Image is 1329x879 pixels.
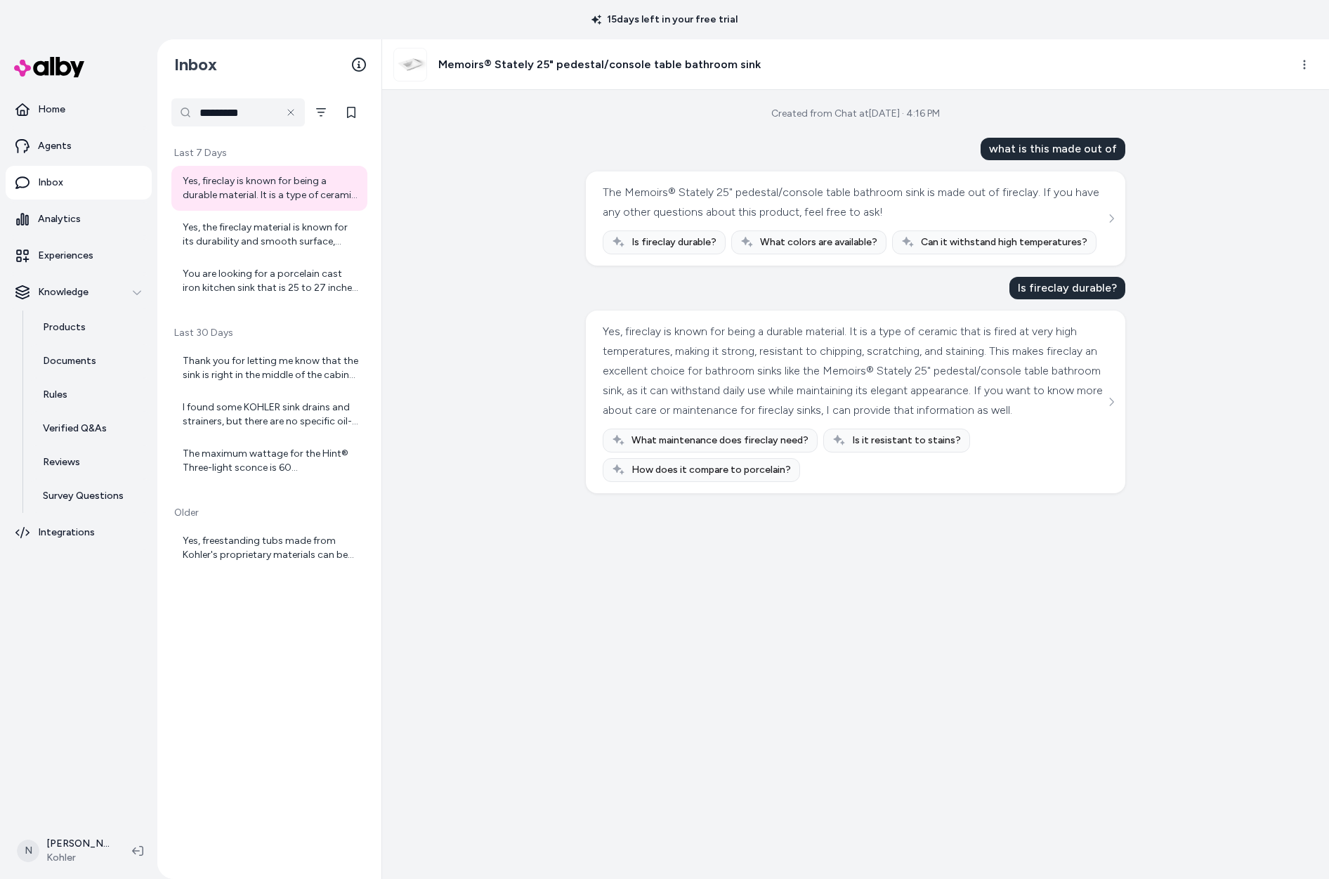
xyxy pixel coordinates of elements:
[394,48,426,81] img: 29999-1-0_ISO_d2c0052397_rgb
[43,489,124,503] p: Survey Questions
[17,840,39,862] span: N
[171,526,367,571] a: Yes, freestanding tubs made from Kohler's proprietary materials can be compatible with wall-mount...
[29,378,152,412] a: Rules
[631,463,791,477] span: How does it compare to porcelain?
[38,212,81,226] p: Analytics
[771,107,940,121] div: Created from Chat at [DATE] · 4:16 PM
[183,354,359,382] div: Thank you for letting me know that the sink is right in the middle of the cabinet and that you ha...
[631,434,808,448] span: What maintenance does fireclay need?
[38,249,93,263] p: Experiences
[29,311,152,344] a: Products
[1103,393,1120,410] button: See more
[6,202,152,236] a: Analytics
[38,526,95,540] p: Integrations
[29,479,152,513] a: Survey Questions
[183,221,359,249] div: Yes, the fireclay material is known for its durability and smooth surface, making it relatively e...
[43,455,80,469] p: Reviews
[174,54,217,75] h2: Inbox
[603,322,1105,420] div: Yes, fireclay is known for being a durable material. It is a type of ceramic that is fired at ver...
[1009,277,1125,299] div: Is fireclay durable?
[171,326,367,340] p: Last 30 Days
[14,57,84,77] img: alby Logo
[1103,210,1120,227] button: See more
[38,103,65,117] p: Home
[6,516,152,549] a: Integrations
[171,259,367,304] a: You are looking for a porcelain cast iron kitchen sink that is 25 to 27 inches wide. To help narr...
[6,129,152,163] a: Agents
[171,166,367,211] a: Yes, fireclay is known for being a durable material. It is a type of ceramic that is fired at ver...
[6,93,152,126] a: Home
[583,13,746,27] p: 15 days left in your free trial
[29,445,152,479] a: Reviews
[981,138,1125,160] div: what is this made out of
[171,146,367,160] p: Last 7 Days
[38,176,63,190] p: Inbox
[43,388,67,402] p: Rules
[183,534,359,562] div: Yes, freestanding tubs made from Kohler's proprietary materials can be compatible with wall-mount...
[6,275,152,309] button: Knowledge
[171,346,367,391] a: Thank you for letting me know that the sink is right in the middle of the cabinet and that you ha...
[29,412,152,445] a: Verified Q&As
[631,235,716,249] span: Is fireclay durable?
[38,139,72,153] p: Agents
[183,267,359,295] div: You are looking for a porcelain cast iron kitchen sink that is 25 to 27 inches wide. To help narr...
[921,235,1087,249] span: Can it withstand high temperatures?
[43,422,107,436] p: Verified Q&As
[38,285,89,299] p: Knowledge
[183,401,359,429] div: I found some KOHLER sink drains and strainers, but there are no specific oil-rubbed bronze finish...
[171,212,367,257] a: Yes, the fireclay material is known for its durability and smooth surface, making it relatively e...
[308,98,335,126] button: Filter
[760,235,877,249] span: What colors are available?
[46,837,110,851] p: [PERSON_NAME]
[6,239,152,273] a: Experiences
[171,506,367,520] p: Older
[43,320,86,334] p: Products
[43,354,96,368] p: Documents
[438,56,761,73] h3: Memoirs® Stately 25" pedestal/console table bathroom sink
[171,392,367,437] a: I found some KOHLER sink drains and strainers, but there are no specific oil-rubbed bronze finish...
[8,828,121,873] button: N[PERSON_NAME]Kohler
[6,166,152,200] a: Inbox
[29,344,152,378] a: Documents
[46,851,110,865] span: Kohler
[171,438,367,483] a: The maximum wattage for the Hint® Three-light sconce is 60 [PERSON_NAME] per bulb. It is rated fo...
[852,434,961,448] span: Is it resistant to stains?
[183,174,359,202] div: Yes, fireclay is known for being a durable material. It is a type of ceramic that is fired at ver...
[603,183,1105,222] div: The Memoirs® Stately 25" pedestal/console table bathroom sink is made out of fireclay. If you hav...
[183,447,359,475] div: The maximum wattage for the Hint® Three-light sconce is 60 [PERSON_NAME] per bulb. It is rated fo...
